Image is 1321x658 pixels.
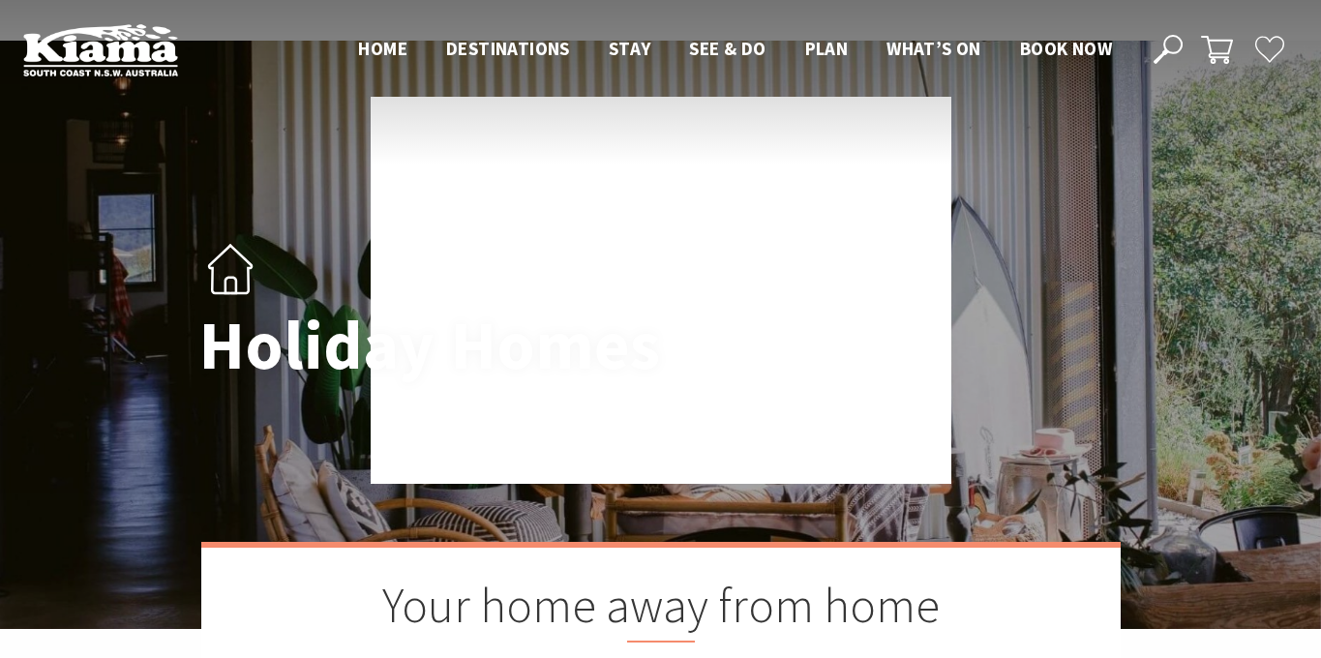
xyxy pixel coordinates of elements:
span: Home [358,37,407,60]
span: What’s On [886,37,981,60]
img: Kiama Logo [23,23,178,76]
span: Destinations [446,37,570,60]
span: Stay [609,37,651,60]
h2: Your home away from home [298,577,1024,643]
span: Book now [1020,37,1112,60]
nav: Main Menu [339,34,1131,66]
h1: Holiday Homes [199,309,746,383]
span: Plan [805,37,849,60]
span: See & Do [689,37,766,60]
